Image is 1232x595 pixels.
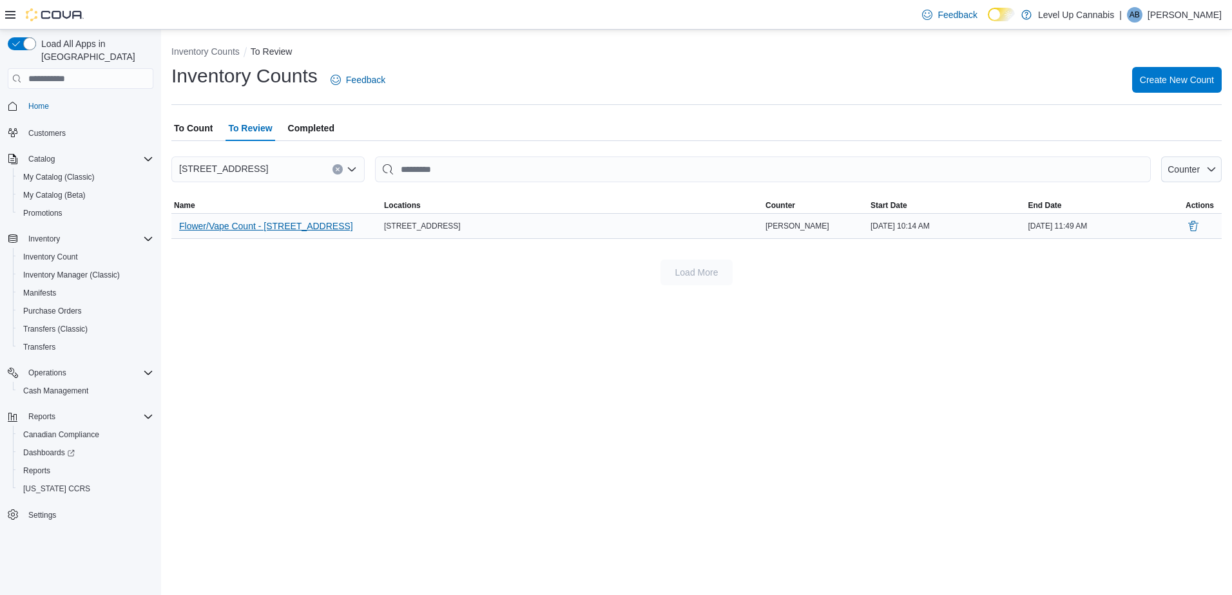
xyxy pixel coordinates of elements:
[332,164,343,175] button: Clear input
[23,99,54,114] a: Home
[13,248,159,266] button: Inventory Count
[28,128,66,138] span: Customers
[26,8,84,21] img: Cova
[347,164,357,175] button: Open list of options
[23,365,153,381] span: Operations
[1186,218,1201,234] button: Delete
[23,484,90,494] span: [US_STATE] CCRS
[174,200,195,211] span: Name
[1148,7,1222,23] p: [PERSON_NAME]
[938,8,977,21] span: Feedback
[288,115,334,141] span: Completed
[1130,7,1140,23] span: AB
[3,505,159,524] button: Settings
[13,382,159,400] button: Cash Management
[23,386,88,396] span: Cash Management
[18,383,93,399] a: Cash Management
[18,303,87,319] a: Purchase Orders
[174,216,358,236] button: Flower/Vape Count - [STREET_ADDRESS]
[18,445,80,460] a: Dashboards
[8,91,153,558] nav: Complex example
[868,218,1026,234] div: [DATE] 10:14 AM
[23,231,65,247] button: Inventory
[23,151,60,167] button: Catalog
[23,270,120,280] span: Inventory Manager (Classic)
[28,101,49,111] span: Home
[36,37,153,63] span: Load All Apps in [GEOGRAPHIC_DATA]
[763,198,868,213] button: Counter
[13,320,159,338] button: Transfers (Classic)
[13,266,159,284] button: Inventory Manager (Classic)
[13,204,159,222] button: Promotions
[23,430,99,440] span: Canadian Compliance
[13,186,159,204] button: My Catalog (Beta)
[13,284,159,302] button: Manifests
[13,444,159,462] a: Dashboards
[3,364,159,382] button: Operations
[18,169,100,185] a: My Catalog (Classic)
[23,507,61,523] a: Settings
[381,218,763,234] div: [STREET_ADDRESS]
[28,368,66,378] span: Operations
[13,426,159,444] button: Canadian Compliance
[23,124,153,140] span: Customers
[1140,73,1214,86] span: Create New Count
[18,463,153,478] span: Reports
[18,205,68,221] a: Promotions
[228,115,272,141] span: To Review
[23,324,88,334] span: Transfers (Classic)
[179,161,268,176] span: [STREET_ADDRESS]
[18,321,93,337] a: Transfers (Classic)
[18,205,153,221] span: Promotions
[23,98,153,114] span: Home
[23,365,72,381] button: Operations
[3,150,159,168] button: Catalog
[23,409,61,424] button: Reports
[23,252,78,262] span: Inventory Count
[171,46,240,57] button: Inventory Counts
[18,427,104,442] a: Canadian Compliance
[23,190,86,200] span: My Catalog (Beta)
[346,73,385,86] span: Feedback
[868,198,1026,213] button: Start Date
[174,115,213,141] span: To Count
[18,249,83,265] a: Inventory Count
[1028,200,1062,211] span: End Date
[381,198,763,213] button: Locations
[325,67,390,93] a: Feedback
[13,480,159,498] button: [US_STATE] CCRS
[179,220,353,232] span: Flower/Vape Count - [STREET_ADDRESS]
[675,266,718,279] span: Load More
[23,288,56,298] span: Manifests
[1127,7,1142,23] div: Aden Blahut
[23,231,153,247] span: Inventory
[765,221,829,231] span: [PERSON_NAME]
[28,234,60,244] span: Inventory
[171,63,318,89] h1: Inventory Counts
[13,302,159,320] button: Purchase Orders
[3,230,159,248] button: Inventory
[3,97,159,115] button: Home
[23,172,95,182] span: My Catalog (Classic)
[1026,198,1184,213] button: End Date
[18,267,125,283] a: Inventory Manager (Classic)
[871,200,907,211] span: Start Date
[988,8,1015,21] input: Dark Mode
[1168,164,1200,175] span: Counter
[660,260,733,285] button: Load More
[28,154,55,164] span: Catalog
[18,481,153,496] span: Washington CCRS
[18,339,153,355] span: Transfers
[1119,7,1122,23] p: |
[18,321,153,337] span: Transfers (Classic)
[18,267,153,283] span: Inventory Manager (Classic)
[18,285,61,301] a: Manifests
[251,46,293,57] button: To Review
[18,285,153,301] span: Manifests
[1186,200,1214,211] span: Actions
[384,200,421,211] span: Locations
[18,187,91,203] a: My Catalog (Beta)
[23,448,75,458] span: Dashboards
[18,427,153,442] span: Canadian Compliance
